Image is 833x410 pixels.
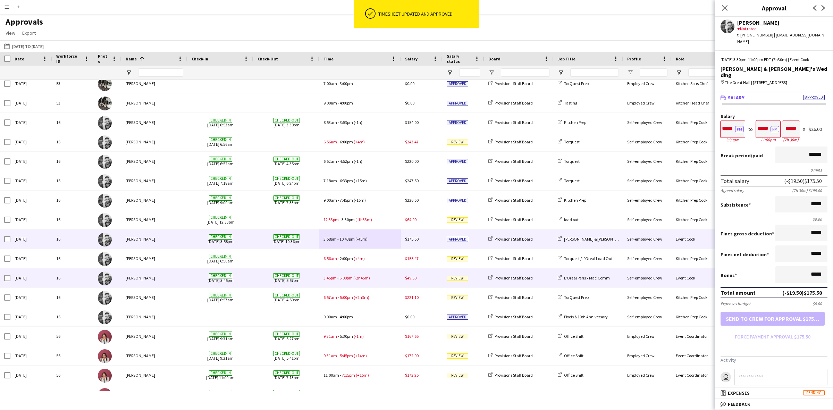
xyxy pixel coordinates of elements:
div: 16 [52,152,94,171]
div: [PERSON_NAME] [121,249,187,268]
span: - [338,159,339,164]
span: [DATE] 4:35pm [258,152,315,171]
span: Provisions Staff Board [495,159,533,164]
span: Employed Crew [627,81,655,86]
div: [DATE] [10,288,52,307]
div: 16 [52,249,94,268]
span: (-1h) [354,159,362,164]
div: [DATE] [10,191,52,210]
input: Profile Filter Input [640,68,667,77]
a: Provisions Staff Board [488,139,533,144]
label: Bonus [721,272,737,278]
img: Gendra Angela Faelden [98,349,112,363]
span: Provisions Staff Board [495,256,533,261]
div: Event Coordinator [672,366,741,385]
span: Provisions Staff Board [495,236,533,242]
span: Checked-in [209,157,232,162]
span: Torquest [564,178,580,183]
span: Checked-out [273,176,300,181]
label: Salary [721,114,827,119]
div: Timesheet updated and approved. [378,11,476,17]
span: Provisions Staff Board [495,178,533,183]
div: 16 [52,307,94,326]
div: [DATE] [10,385,52,404]
span: Export [22,30,36,36]
span: View [6,30,15,36]
span: Self-employed Crew [627,159,662,164]
span: (-45m) [355,236,368,242]
img: Evan Sheldon [98,194,112,208]
a: Tasting [558,100,577,106]
span: Office Shift [564,373,583,378]
img: Evan Sheldon [98,135,112,149]
div: Event Coordinator [672,327,741,346]
span: Approved [447,198,468,203]
span: Profile [627,56,641,61]
div: 56 [52,327,94,346]
div: Kitchen Sous Chef [672,74,741,93]
div: (-$19.50) $175.50 [784,177,822,184]
img: Gendra Angela Faelden [98,330,112,344]
span: [DATE] 6:52am [192,152,249,171]
div: [DATE] [10,132,52,151]
span: Checked-out [273,195,300,201]
div: Kitchen Head Chef [672,93,741,112]
div: Event Cook [672,229,741,249]
button: Open Filter Menu [488,69,495,76]
div: [DATE] [10,152,52,171]
span: 8:53am [323,120,337,125]
span: Provisions Staff Board [495,120,533,125]
span: Checked-in [209,195,232,201]
div: [DATE] [10,93,52,112]
div: 56 [52,366,94,385]
div: 56 [52,346,94,365]
span: Pixels & 10th Anniversary [564,314,608,319]
span: Checked-out [273,118,300,123]
span: 9:00am [323,100,337,106]
span: Provisions Staff Board [495,353,533,358]
h3: Approval [715,3,833,12]
span: Date [15,56,24,61]
span: Provisions Staff Board [495,275,533,281]
span: Self-employed Crew [627,178,662,183]
a: Torquest / L'Oreal Load Out [558,256,613,261]
div: [PERSON_NAME] [121,268,187,287]
img: Evan Sheldon [98,213,112,227]
div: 56 [52,385,94,404]
div: 16 [52,171,94,190]
span: 3:30pm [342,217,355,222]
span: - [338,100,339,106]
div: [DATE] [10,307,52,326]
span: - [338,120,339,125]
div: [PERSON_NAME] [121,385,187,404]
span: Expenses [728,390,750,396]
span: $243.47 [405,139,419,144]
span: 6:56am [323,139,337,144]
img: Evan Sheldon [98,310,112,324]
span: TorQuest Prep [564,81,589,86]
input: Board Filter Input [501,68,549,77]
span: 7:18am [323,178,337,183]
span: Name [126,56,137,61]
div: [PERSON_NAME] [121,74,187,93]
input: Role Filter Input [688,68,737,77]
img: Evan Sheldon [98,271,112,285]
a: load out [558,217,579,222]
div: The Great Hall | [STREET_ADDRESS] [721,80,827,86]
a: Office Shift [558,353,583,358]
div: [DATE] [10,268,52,287]
span: Provisions Staff Board [495,198,533,203]
span: Approved [447,120,468,125]
span: Approved [803,95,825,100]
span: Feedback [728,401,750,407]
mat-expansion-panel-header: Feedback [715,399,833,409]
div: Kitchen Prep Cook [672,249,741,268]
div: [PERSON_NAME] [121,288,187,307]
span: (-1h) [354,120,362,125]
mat-expansion-panel-header: SalaryApproved [715,92,833,103]
span: $0.00 [405,100,414,106]
div: Total salary [721,177,749,184]
div: Kitchen Prep Cook [672,307,741,326]
a: View [3,28,18,37]
div: [DATE] [10,74,52,93]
